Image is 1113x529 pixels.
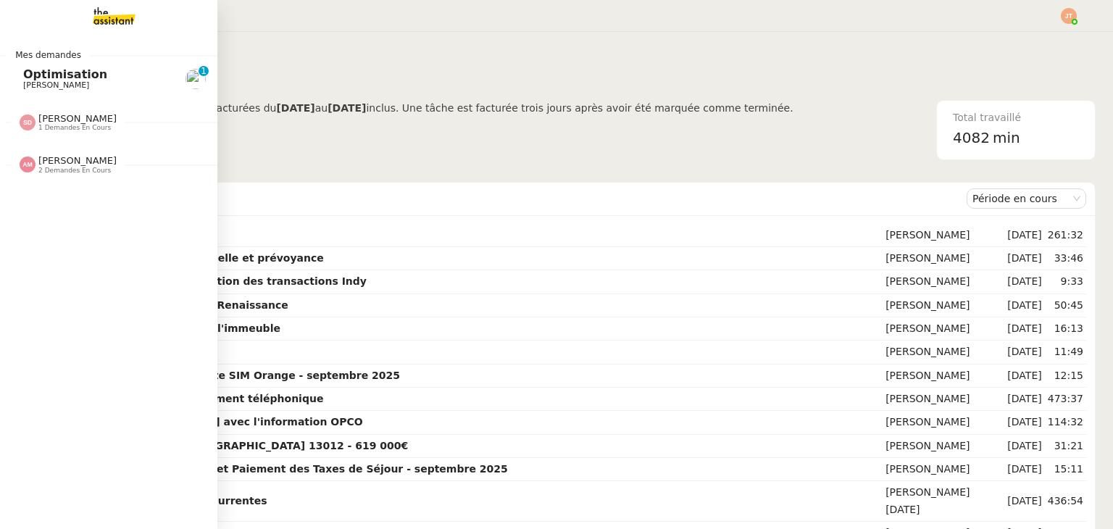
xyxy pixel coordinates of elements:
td: 436:54 [1045,481,1086,522]
td: 473:37 [1045,388,1086,411]
td: [DATE] [1004,247,1044,270]
td: [DATE] [1004,317,1044,341]
td: 15:11 [1045,458,1086,481]
strong: Déclaration des Nuitées et Paiement des Taxes de Séjour - septembre 2025 [76,463,508,475]
td: 33:46 [1045,247,1086,270]
td: 11:49 [1045,341,1086,364]
strong: ⚙️Rattrapage et justification des transactions Indy [76,275,367,287]
td: 114:32 [1045,411,1086,434]
td: 261:32 [1045,224,1086,247]
td: [PERSON_NAME] [883,224,1004,247]
strong: Assister [PERSON_NAME] avec l'information OPCO [76,416,363,428]
span: au [315,102,328,114]
td: [DATE] [1004,294,1044,317]
strong: Immeuble 279m2 - [GEOGRAPHIC_DATA] 13012 - 619 000€ [76,440,408,451]
td: 16:13 [1045,317,1086,341]
td: [PERSON_NAME] [883,341,1004,364]
td: [DATE] [1004,481,1044,522]
b: [DATE] [328,102,366,114]
span: 1 demandes en cours [38,124,111,132]
td: [DATE] [1004,458,1044,481]
td: [PERSON_NAME] [883,411,1004,434]
span: 2 demandes en cours [38,167,111,175]
span: 4082 [953,129,990,146]
img: svg [1061,8,1077,24]
div: Total travaillé [953,109,1079,126]
b: [DATE] [276,102,314,114]
div: Demandes [73,184,967,213]
nz-select-item: Période en cours [972,189,1080,208]
span: [PERSON_NAME] [38,155,117,166]
nz-badge-sup: 1 [199,66,209,76]
td: 12:15 [1045,365,1086,388]
img: users%2F9GXHdUEgf7ZlSXdwo7B3iBDT3M02%2Favatar%2Fimages.jpeg [185,69,206,89]
img: svg [20,114,36,130]
span: inclus. Une tâche est facturée trois jours après avoir été marquée comme terminée. [366,102,793,114]
td: [DATE] [1004,388,1044,411]
td: [PERSON_NAME] [883,388,1004,411]
span: Optimisation [23,67,107,81]
td: [DATE] [1004,270,1044,293]
span: Mes demandes [7,48,90,62]
td: [DATE] [1004,224,1044,247]
span: [PERSON_NAME] [23,80,89,90]
td: [PERSON_NAME][DATE] [883,481,1004,522]
td: [PERSON_NAME] [883,365,1004,388]
td: [DATE] [1004,411,1044,434]
strong: Recharge mensuelle carte SIM Orange - septembre 2025 [76,370,400,381]
img: svg [20,157,36,172]
td: 9:33 [1045,270,1086,293]
span: min [993,126,1020,150]
td: [PERSON_NAME] [883,435,1004,458]
td: 50:45 [1045,294,1086,317]
span: [PERSON_NAME] [38,113,117,124]
td: [PERSON_NAME] [883,317,1004,341]
td: [PERSON_NAME] [883,294,1004,317]
p: 1 [201,66,207,79]
td: [PERSON_NAME] [883,270,1004,293]
td: [PERSON_NAME] [883,458,1004,481]
td: 31:21 [1045,435,1086,458]
td: [DATE] [1004,341,1044,364]
td: [PERSON_NAME] [883,247,1004,270]
td: [DATE] [1004,435,1044,458]
td: [DATE] [1004,365,1044,388]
